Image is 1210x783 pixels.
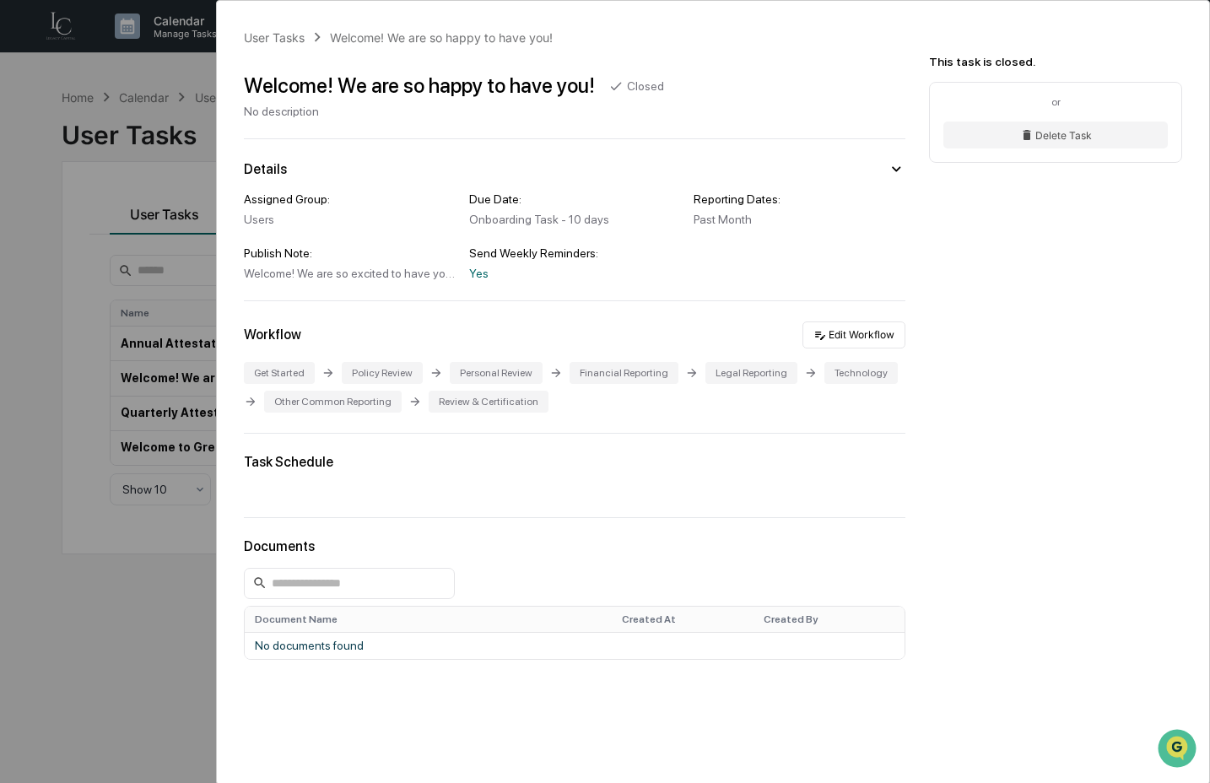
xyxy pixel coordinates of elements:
[429,391,548,413] div: Review & Certification
[244,30,305,45] div: User Tasks
[244,327,301,343] div: Workflow
[264,391,402,413] div: Other Common Reporting
[705,362,797,384] div: Legal Reporting
[450,362,543,384] div: Personal Review
[244,213,456,226] div: Users
[244,267,456,280] div: Welcome! We are so excited to have you join us! Please complete this compliance onboarding questi...
[469,213,681,226] div: Onboarding Task - 10 days
[10,206,116,236] a: 🖐️Preclearance
[57,146,213,159] div: We're available if you need us!
[244,105,664,118] div: No description
[342,362,423,384] div: Policy Review
[570,362,678,384] div: Financial Reporting
[469,192,681,206] div: Due Date:
[17,246,30,260] div: 🔎
[244,161,287,177] div: Details
[122,214,136,228] div: 🗄️
[244,192,456,206] div: Assigned Group:
[10,238,113,268] a: 🔎Data Lookup
[244,73,595,98] div: Welcome! We are so happy to have you!
[139,213,209,229] span: Attestations
[168,286,204,299] span: Pylon
[245,607,612,632] th: Document Name
[612,607,754,632] th: Created At
[1156,727,1202,773] iframe: Open customer support
[469,246,681,260] div: Send Weekly Reminders:
[824,362,898,384] div: Technology
[34,245,106,262] span: Data Lookup
[119,285,204,299] a: Powered byPylon
[17,35,307,62] p: How can we help?
[245,632,905,659] td: No documents found
[694,192,905,206] div: Reporting Dates:
[287,134,307,154] button: Start new chat
[116,206,216,236] a: 🗄️Attestations
[244,454,905,470] div: Task Schedule
[244,362,315,384] div: Get Started
[244,246,456,260] div: Publish Note:
[469,267,681,280] div: Yes
[943,121,1168,148] button: Delete Task
[330,30,553,45] div: Welcome! We are so happy to have you!
[929,55,1182,68] div: This task is closed.
[17,214,30,228] div: 🖐️
[754,607,905,632] th: Created By
[17,129,47,159] img: 1746055101610-c473b297-6a78-478c-a979-82029cc54cd1
[34,213,109,229] span: Preclearance
[694,213,905,226] div: Past Month
[244,538,905,554] div: Documents
[802,321,905,348] button: Edit Workflow
[943,96,1168,108] div: or
[57,129,277,146] div: Start new chat
[627,79,664,93] div: Closed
